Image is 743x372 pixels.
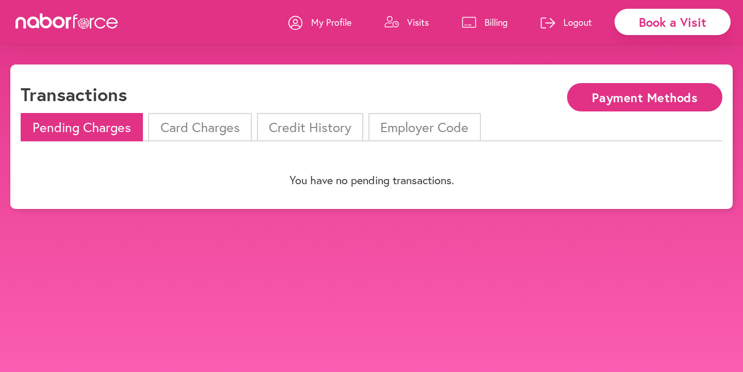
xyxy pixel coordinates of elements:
a: My Profile [288,7,351,38]
h1: Transactions [21,83,127,105]
p: My Profile [311,16,351,28]
li: Pending Charges [21,113,143,141]
p: You have no pending transactions. [21,173,722,187]
a: Logout [541,7,592,38]
li: Card Charges [148,113,251,141]
a: Payment Methods [567,91,722,101]
li: Credit History [257,113,363,141]
a: Billing [462,7,508,38]
li: Employer Code [368,113,480,141]
a: Visits [384,7,429,38]
div: Book a Visit [615,9,731,35]
p: Visits [407,16,429,28]
p: Billing [484,16,508,28]
p: Logout [563,16,592,28]
button: Payment Methods [567,83,722,111]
